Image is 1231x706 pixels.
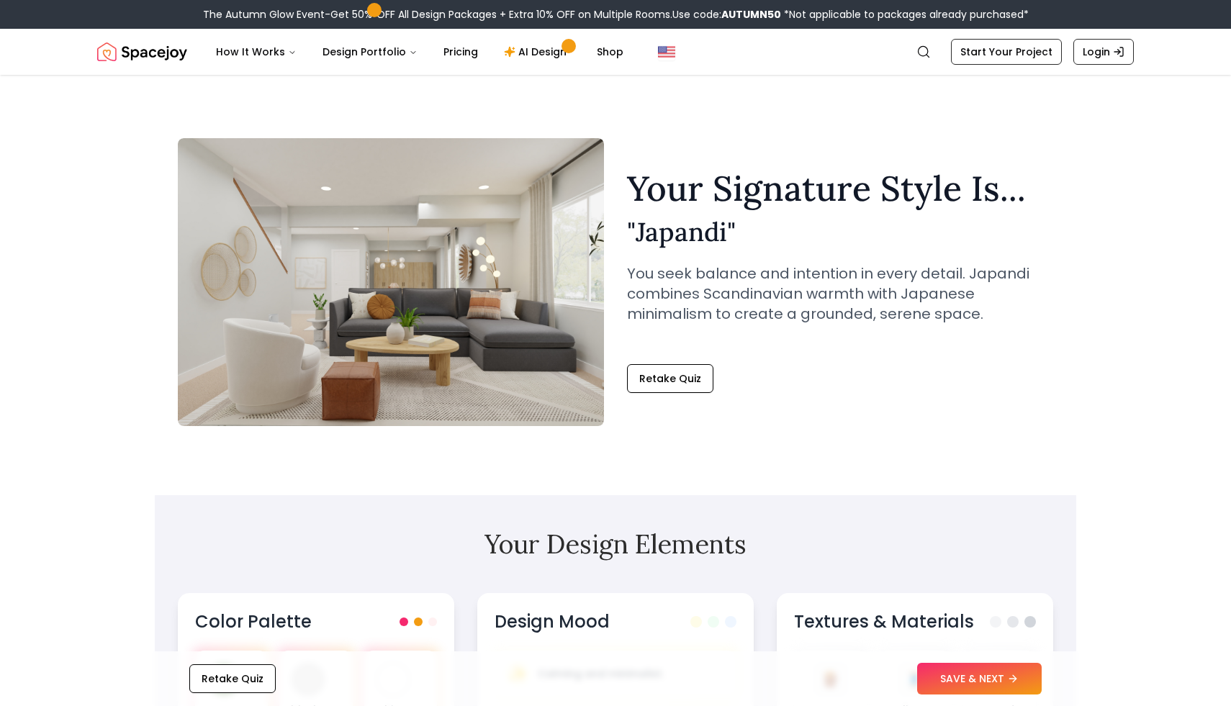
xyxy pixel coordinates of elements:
img: Japandi Style Example [178,138,604,426]
a: Spacejoy [97,37,187,66]
h2: " Japandi " [627,217,1053,246]
nav: Main [204,37,635,66]
button: Retake Quiz [627,364,713,393]
div: The Autumn Glow Event-Get 50% OFF All Design Packages + Extra 10% OFF on Multiple Rooms. [203,7,1029,22]
span: *Not applicable to packages already purchased* [781,7,1029,22]
a: Start Your Project [951,39,1062,65]
h1: Your Signature Style Is... [627,171,1053,206]
button: How It Works [204,37,308,66]
h3: Design Mood [495,610,610,633]
a: Pricing [432,37,490,66]
button: SAVE & NEXT [917,663,1042,694]
nav: Global [97,29,1134,75]
b: AUTUMN50 [721,7,781,22]
span: Use code: [672,7,781,22]
h2: Your Design Elements [178,530,1053,558]
h3: Textures & Materials [794,610,974,633]
button: Design Portfolio [311,37,429,66]
button: Retake Quiz [189,664,276,693]
a: AI Design [492,37,582,66]
a: Shop [585,37,635,66]
h3: Color Palette [195,610,312,633]
a: Login [1073,39,1134,65]
img: Spacejoy Logo [97,37,187,66]
p: You seek balance and intention in every detail. Japandi combines Scandinavian warmth with Japanes... [627,263,1053,324]
img: United States [658,43,675,60]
